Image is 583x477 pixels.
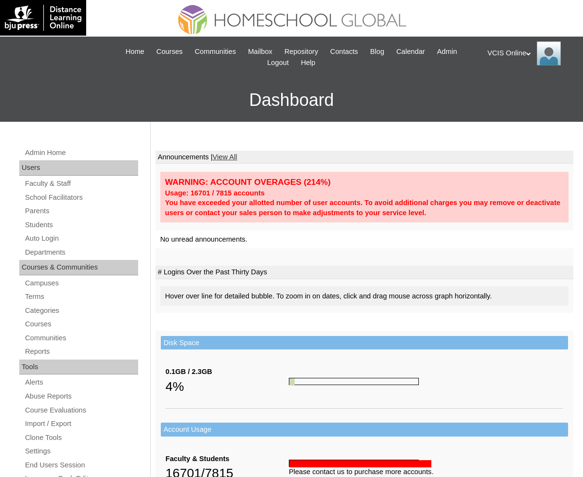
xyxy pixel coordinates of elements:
div: Hover over line for detailed bubble. To zoom in on dates, click and drag mouse across graph horiz... [160,286,569,306]
span: Logout [267,57,289,68]
td: Account Usage [161,423,568,437]
a: Departments [24,246,138,258]
a: Terms [24,291,138,303]
div: 0.1GB / 2.3GB [166,367,289,377]
td: Announcements | [155,151,573,164]
div: VCIS Online [488,41,574,65]
a: Help [296,57,320,68]
a: Admin [432,46,462,57]
a: Courses [24,318,138,330]
a: Blog [365,46,389,57]
a: Courses [152,46,188,57]
td: # Logins Over the Past Thirty Days [155,266,573,279]
a: Logout [262,57,294,68]
a: Abuse Reports [24,390,138,402]
a: Alerts [24,376,138,388]
div: Please contact us to purchase more accounts. [289,467,563,477]
a: Parents [24,205,138,217]
a: Contacts [325,46,363,57]
a: Faculty & Staff [24,178,138,190]
a: Course Evaluations [24,404,138,416]
span: Mailbox [248,46,272,57]
a: School Facilitators [24,192,138,204]
a: Students [24,219,138,231]
div: 4% [166,377,289,396]
span: Home [126,46,144,57]
span: Help [301,57,315,68]
a: Repository [280,46,323,57]
span: Admin [437,46,457,57]
a: End Users Session [24,459,138,471]
a: Mailbox [243,46,277,57]
a: Communities [190,46,241,57]
a: Home [121,46,149,57]
a: Settings [24,445,138,457]
a: Reports [24,346,138,358]
a: Clone Tools [24,432,138,444]
span: Blog [370,46,384,57]
a: Campuses [24,277,138,289]
div: Users [19,160,138,176]
span: Calendar [396,46,425,57]
h3: Dashboard [5,78,578,122]
a: View All [213,153,237,161]
td: No unread announcements. [155,231,573,248]
span: Contacts [330,46,358,57]
span: Communities [195,46,236,57]
a: Admin Home [24,147,138,159]
div: Courses & Communities [19,260,138,275]
div: Faculty & Students [166,454,289,464]
strong: Usage: 16701 / 7815 accounts [165,189,265,197]
a: Categories [24,305,138,317]
a: Calendar [391,46,429,57]
div: You have exceeded your allotted number of user accounts. To avoid additional charges you may remo... [165,198,564,218]
span: Repository [285,46,318,57]
a: Communities [24,332,138,344]
a: Import / Export [24,418,138,430]
div: Tools [19,360,138,375]
img: VCIS Online Admin [537,41,561,65]
td: Disk Space [161,336,568,350]
span: Courses [156,46,183,57]
img: logo-white.png [5,5,81,31]
div: WARNING: ACCOUNT OVERAGES (214%) [165,177,564,188]
a: Auto Login [24,232,138,245]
